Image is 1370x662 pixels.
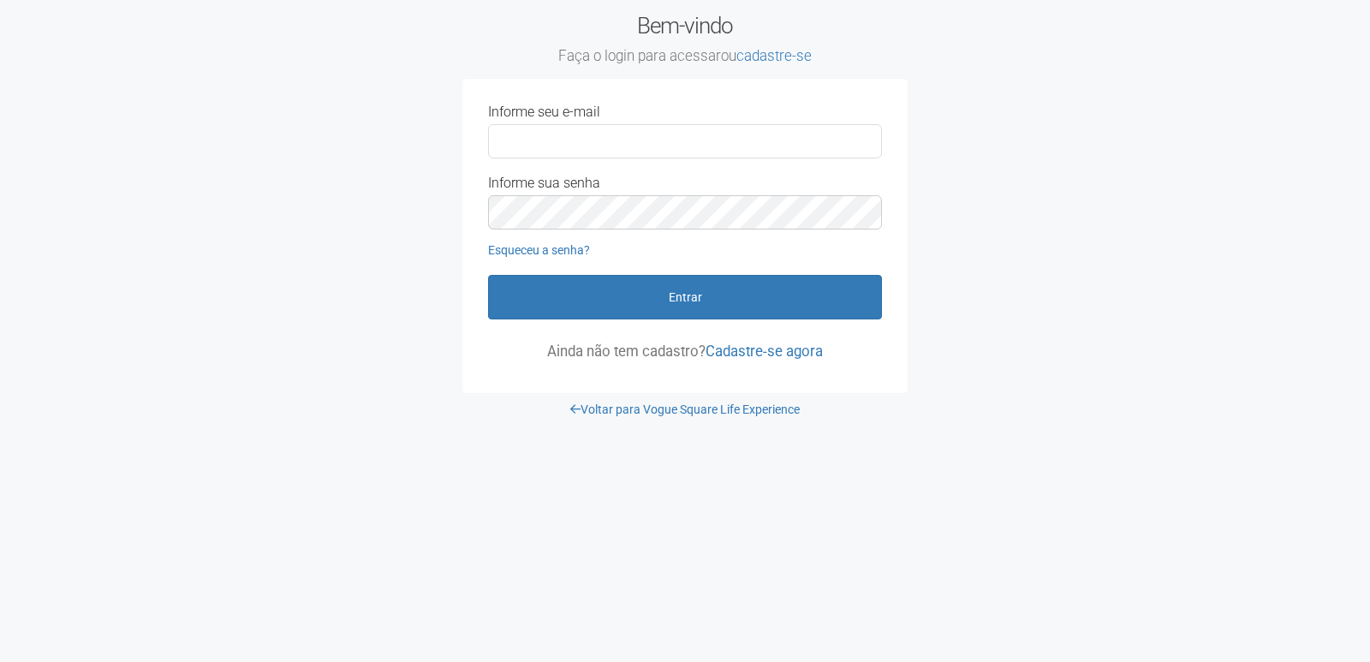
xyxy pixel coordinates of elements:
a: Esqueceu a senha? [488,243,590,257]
h2: Bem-vindo [462,13,908,66]
span: ou [721,47,812,64]
a: Voltar para Vogue Square Life Experience [570,403,800,416]
p: Ainda não tem cadastro? [488,343,882,359]
label: Informe sua senha [488,176,600,191]
small: Faça o login para acessar [462,47,908,66]
label: Informe seu e-mail [488,104,600,120]
button: Entrar [488,275,882,319]
a: Cadastre-se agora [706,343,823,360]
a: cadastre-se [736,47,812,64]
